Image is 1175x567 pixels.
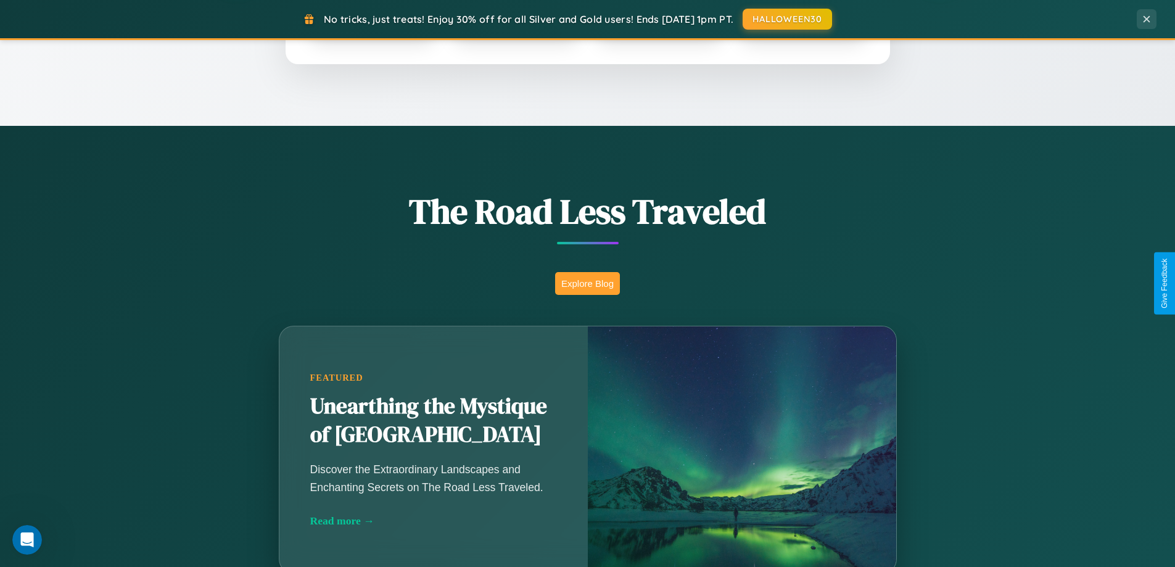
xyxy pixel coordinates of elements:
h2: Unearthing the Mystique of [GEOGRAPHIC_DATA] [310,392,557,449]
button: Explore Blog [555,272,620,295]
div: Featured [310,373,557,383]
div: Read more → [310,515,557,528]
p: Discover the Extraordinary Landscapes and Enchanting Secrets on The Road Less Traveled. [310,461,557,495]
div: Give Feedback [1160,259,1169,308]
h1: The Road Less Traveled [218,188,958,235]
button: HALLOWEEN30 [743,9,832,30]
iframe: Intercom live chat [12,525,42,555]
span: No tricks, just treats! Enjoy 30% off for all Silver and Gold users! Ends [DATE] 1pm PT. [324,13,733,25]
